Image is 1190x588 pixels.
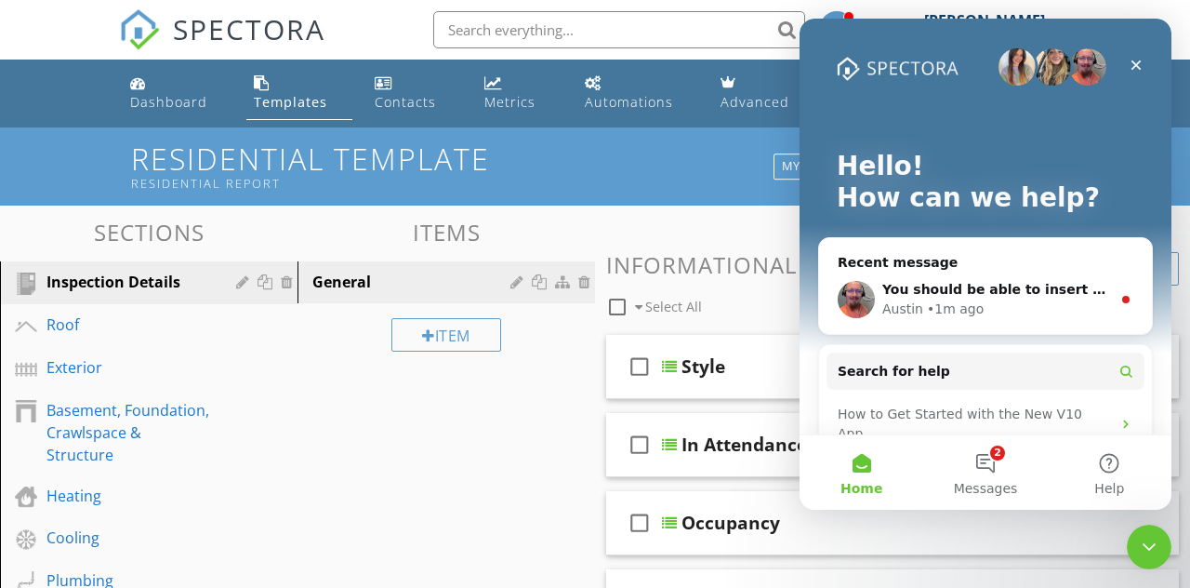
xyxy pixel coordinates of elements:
h3: Items [297,220,595,245]
h3: Comments [606,220,1179,245]
div: Cooling [46,527,209,549]
iframe: Intercom live chat [1127,525,1171,569]
button: Messages [124,417,247,491]
div: Close [320,30,353,63]
div: Templates [254,93,327,111]
input: Search everything... [433,11,805,48]
a: Templates [246,67,351,120]
button: Search for help [27,334,345,371]
img: The Best Home Inspection Software - Spectora [119,9,160,50]
span: Home [41,463,83,476]
span: Search for help [38,343,151,363]
span: Select All [645,298,702,315]
i: check_box_outline_blank [625,422,654,467]
div: Austin [83,281,124,301]
button: My Templates [773,154,882,180]
div: • 1m ago [127,281,184,301]
a: Dashboard [123,67,231,120]
div: Automations [585,93,673,111]
div: Heating [46,485,209,507]
button: Help [248,417,372,491]
div: How to Get Started with the New V10 App [38,386,311,425]
div: [PERSON_NAME] [924,11,1045,30]
iframe: Intercom live chat [800,19,1171,510]
span: Messages [154,463,218,476]
h3: Informational [606,252,1179,277]
div: Basement, Foundation, Crawlspace & Structure [46,399,209,466]
span: You should be able to insert that photo into this chat! [83,263,479,278]
a: Contacts [367,67,463,120]
span: SPECTORA [173,9,325,48]
div: Style [681,355,725,378]
div: Residential Report [131,176,780,191]
div: Advanced [721,93,789,111]
div: Exterior [46,356,209,379]
div: Contacts [375,93,436,111]
div: My Templates [782,160,874,173]
div: How to Get Started with the New V10 App [27,379,345,433]
i: check_box_outline_blank [625,344,654,389]
div: Occupancy [681,512,780,534]
div: In Attendance [681,434,807,456]
div: Metrics [484,93,535,111]
a: Automations (Basic) [577,67,698,120]
div: Inspection Details [46,271,209,293]
h1: Residential Template [131,142,1059,190]
div: Item [391,318,501,352]
a: Advanced [713,67,813,120]
span: Help [295,463,324,476]
i: check_box_outline_blank [625,501,654,545]
a: Metrics [477,67,562,120]
div: General [312,271,516,293]
a: SPECTORA [119,25,325,64]
div: Roof [46,314,209,336]
div: Dashboard [130,93,207,111]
